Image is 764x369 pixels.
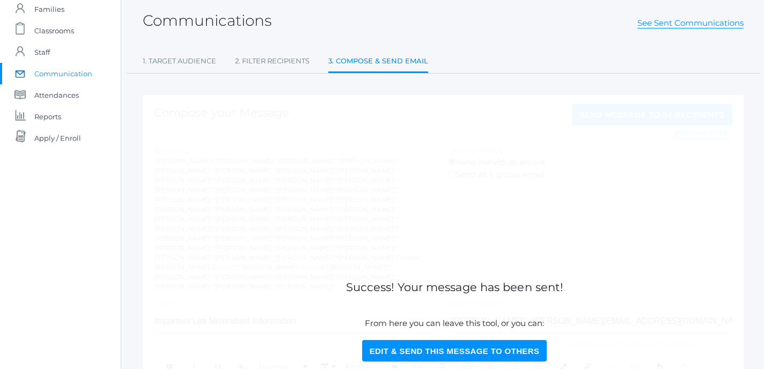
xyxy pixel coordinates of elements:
a: 2. Filter Recipients [235,50,310,72]
font: [GEOGRAPHIC_DATA] [54,24,126,32]
span: [PERSON_NAME] [54,2,112,10]
span: Reports [34,106,61,127]
a: 1. Target Audience [143,50,216,72]
a: 805.586.4880 [76,35,119,43]
img: facebook.png [54,80,62,89]
a: See Sent Communications [637,18,744,28]
font: Address: [54,57,226,77]
button: Edit & Send this Message to Others [362,340,547,361]
a: [DOMAIN_NAME] [83,46,138,54]
h2: Communications [143,12,271,29]
span: Attendances [34,84,79,106]
font: Phone: [54,35,119,43]
b: [PERSON_NAME] [54,2,171,10]
span: Apply / Enroll [34,127,81,149]
span: Communication [34,63,92,84]
i: Trips Coordinator [54,13,107,21]
span: Staff [34,41,50,63]
h1: Success! Your message has been sent! [346,281,563,293]
a: [STREET_ADDRESS] [GEOGRAPHIC_DATA], CA 93010 [54,57,226,77]
p: From here you can leave this tool, or you can: [347,317,562,330]
span: Classrooms [34,20,74,41]
span: Website: [54,46,80,54]
a: 3. Compose & Send Email [328,50,428,74]
img: instagram.png [64,80,73,89]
